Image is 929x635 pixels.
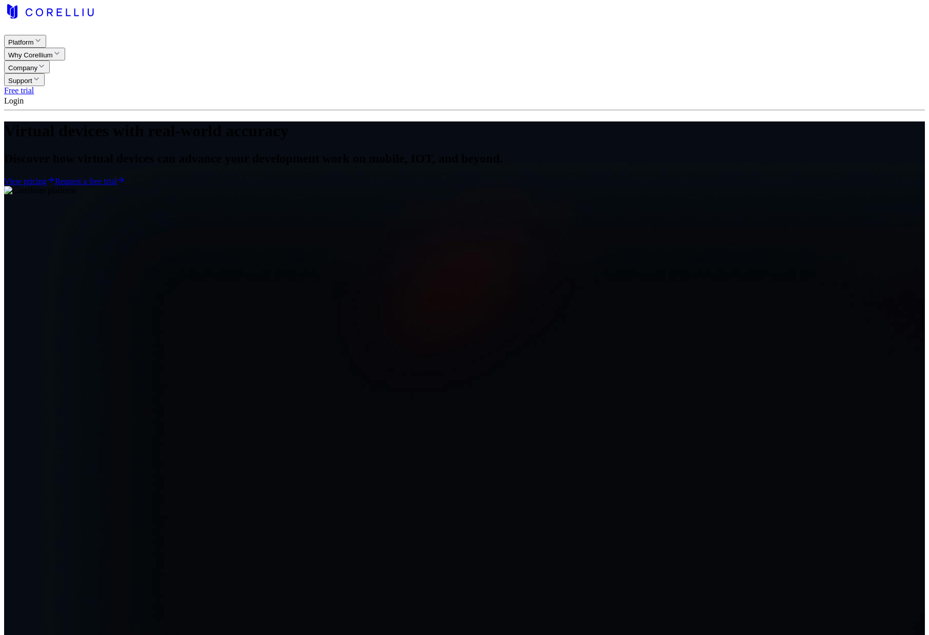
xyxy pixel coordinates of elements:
button: Company [4,60,50,73]
button: Why Corellium [4,48,65,60]
button: Platform [4,35,46,48]
a: View pricing [4,177,55,186]
div: Login [4,95,925,106]
button: Support [4,73,45,86]
a: Home [4,11,96,20]
span: Login [4,96,32,105]
h1: Virtual devices with real-world accuracy [4,121,925,140]
div: Open navigation menu [4,21,925,35]
a: Request a free trial [55,177,125,186]
a: Free trial [4,86,34,95]
h2: Discover how virtual devices can advance your development work on mobile, IOT, and beyond. [4,152,925,166]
